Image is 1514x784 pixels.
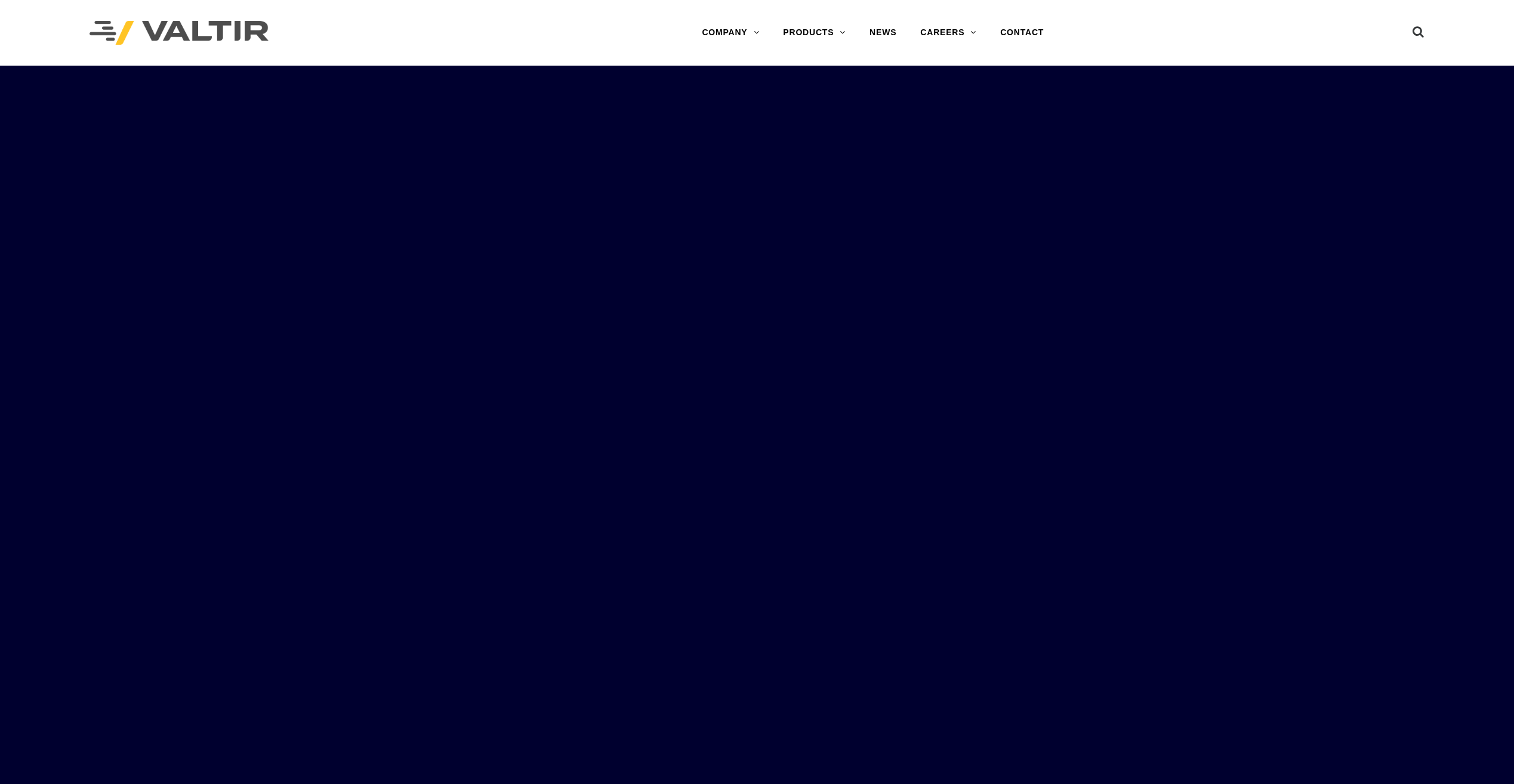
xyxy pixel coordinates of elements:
a: COMPANY [690,21,771,45]
a: PRODUCTS [771,21,858,45]
a: CONTACT [988,21,1056,45]
img: Valtir [90,21,269,45]
a: CAREERS [908,21,988,45]
a: NEWS [858,21,908,45]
